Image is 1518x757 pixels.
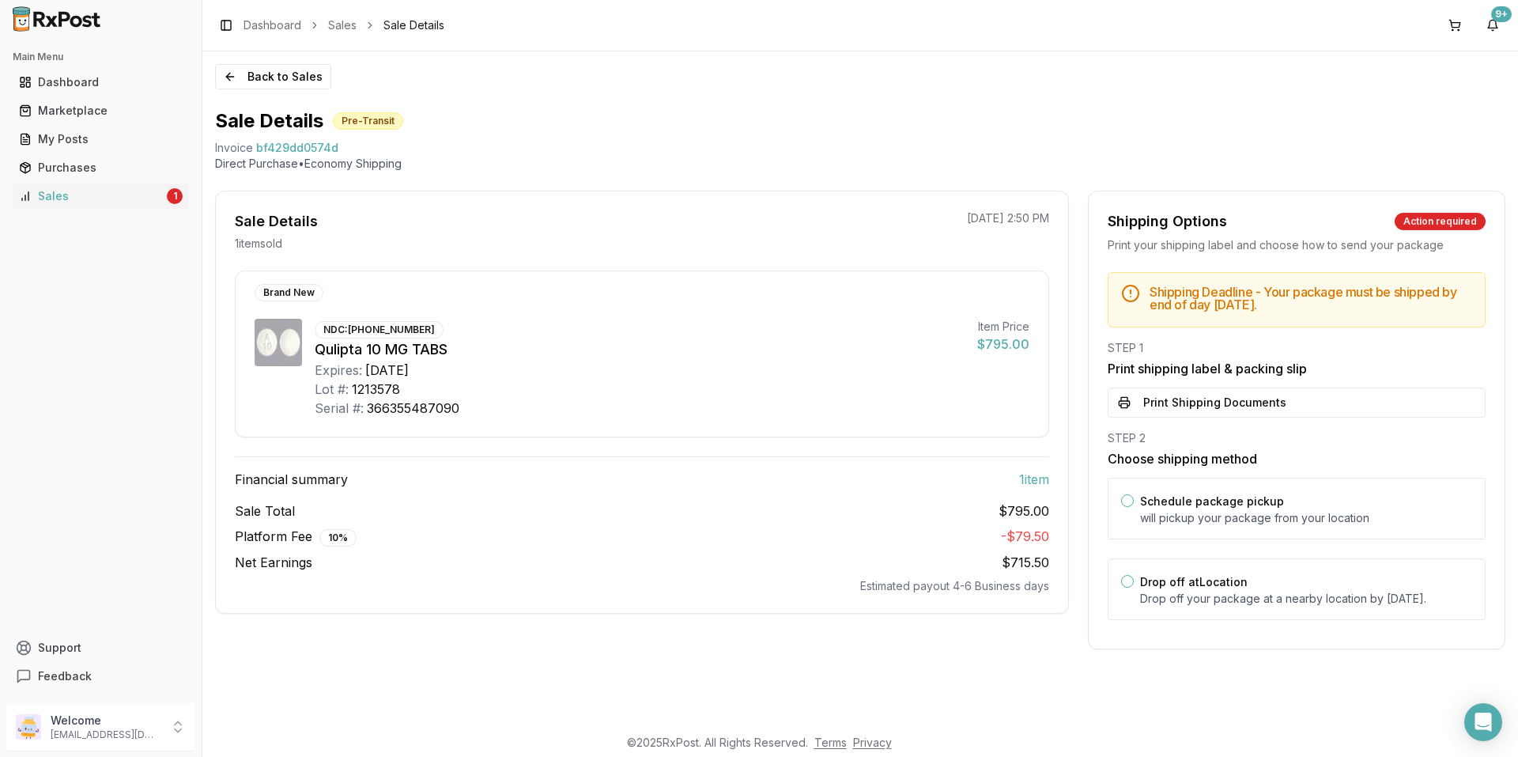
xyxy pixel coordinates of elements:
div: Purchases [19,160,183,176]
button: Purchases [6,155,195,180]
div: Marketplace [19,103,183,119]
span: Sale Total [235,502,295,520]
button: 9+ [1480,13,1505,38]
div: Dashboard [19,74,183,90]
div: Print your shipping label and choose how to send your package [1108,237,1486,253]
img: RxPost Logo [6,6,108,32]
h3: Choose shipping method [1108,449,1486,468]
div: 9+ [1491,6,1512,22]
div: Serial #: [315,399,364,418]
img: User avatar [16,714,41,740]
p: 1 item sold [235,236,282,252]
div: 10 % [319,529,357,547]
p: Direct Purchase • Economy Shipping [215,156,1505,172]
span: - $79.50 [1001,528,1049,544]
a: Sales [328,17,357,33]
div: Action required [1395,213,1486,230]
span: Feedback [38,668,92,684]
button: Print Shipping Documents [1108,388,1486,418]
button: Back to Sales [215,64,331,89]
div: NDC: [PHONE_NUMBER] [315,321,444,339]
div: Invoice [215,140,253,156]
h3: Print shipping label & packing slip [1108,359,1486,378]
span: Net Earnings [235,553,312,572]
button: Feedback [6,662,195,691]
div: Lot #: [315,380,349,399]
div: 366355487090 [367,399,459,418]
div: [DATE] [365,361,409,380]
div: My Posts [19,131,183,147]
p: will pickup your package from your location [1140,510,1472,526]
span: $715.50 [1002,555,1049,570]
p: Drop off your package at a nearby location by [DATE] . [1140,591,1472,607]
div: Expires: [315,361,362,380]
div: Sale Details [235,210,318,233]
div: Open Intercom Messenger [1464,703,1502,741]
a: Terms [814,736,847,749]
label: Schedule package pickup [1140,494,1284,508]
nav: breadcrumb [244,17,444,33]
div: STEP 2 [1108,430,1486,446]
div: $795.00 [977,335,1029,354]
div: Shipping Options [1108,210,1227,233]
span: 1 item [1019,470,1049,489]
span: Platform Fee [235,527,357,547]
div: Sales [19,188,164,204]
a: Dashboard [13,68,189,97]
p: [EMAIL_ADDRESS][DOMAIN_NAME] [51,729,160,741]
button: Marketplace [6,98,195,123]
p: [DATE] 2:50 PM [967,210,1049,226]
a: Purchases [13,153,189,182]
div: Qulipta 10 MG TABS [315,339,965,361]
a: Marketplace [13,97,189,125]
h1: Sale Details [215,108,323,134]
button: Support [6,634,195,662]
a: Dashboard [244,17,301,33]
div: Estimated payout 4-6 Business days [235,578,1049,594]
p: Welcome [51,713,160,729]
span: Sale Details [383,17,444,33]
div: 1213578 [352,380,400,399]
span: Financial summary [235,470,348,489]
div: 1 [167,188,183,204]
div: Item Price [977,319,1029,335]
button: My Posts [6,127,195,152]
span: $795.00 [999,502,1049,520]
img: Qulipta 10 MG TABS [255,319,302,366]
h5: Shipping Deadline - Your package must be shipped by end of day [DATE] . [1150,286,1472,311]
div: Pre-Transit [333,112,403,130]
button: Dashboard [6,70,195,95]
div: Brand New [255,284,323,301]
div: STEP 1 [1108,340,1486,356]
label: Drop off at Location [1140,575,1248,589]
h2: Main Menu [13,51,189,63]
a: Sales1 [13,182,189,210]
button: Sales1 [6,184,195,209]
span: bf429dd0574d [256,140,338,156]
a: My Posts [13,125,189,153]
a: Privacy [853,736,892,749]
